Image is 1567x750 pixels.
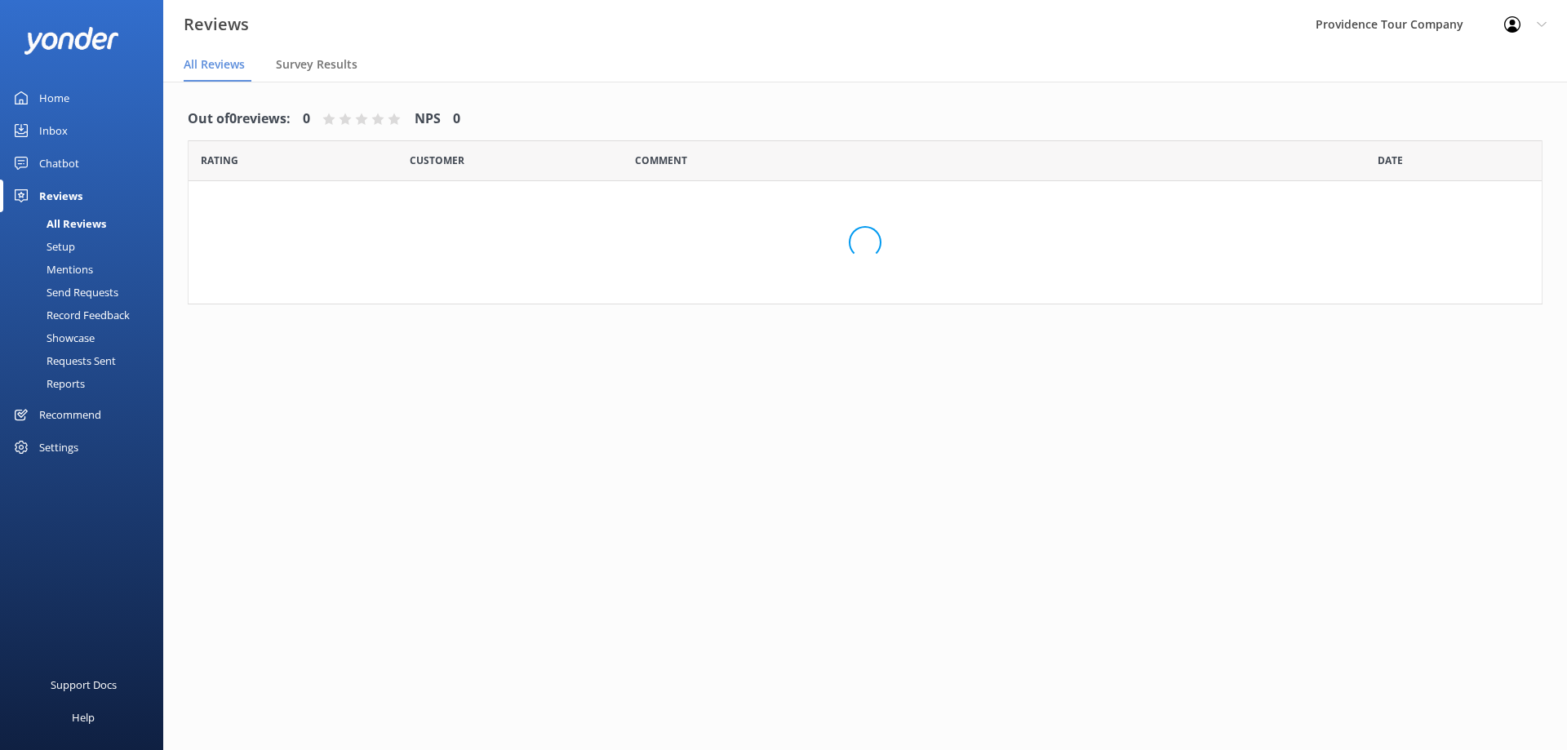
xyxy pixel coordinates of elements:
span: All Reviews [184,56,245,73]
span: Question [635,153,687,168]
div: Chatbot [39,147,79,180]
div: Recommend [39,398,101,431]
span: Date [1378,153,1403,168]
a: Reports [10,372,163,395]
span: Survey Results [276,56,357,73]
img: yonder-white-logo.png [24,27,118,54]
div: Send Requests [10,281,118,304]
div: Setup [10,235,75,258]
div: All Reviews [10,212,106,235]
h4: 0 [453,109,460,130]
h4: NPS [415,109,441,130]
div: Reviews [39,180,82,212]
span: Date [201,153,238,168]
a: All Reviews [10,212,163,235]
div: Home [39,82,69,114]
h3: Reviews [184,11,249,38]
div: Requests Sent [10,349,116,372]
div: Mentions [10,258,93,281]
a: Send Requests [10,281,163,304]
div: Help [72,701,95,734]
span: Date [410,153,464,168]
div: Reports [10,372,85,395]
div: Inbox [39,114,68,147]
div: Settings [39,431,78,464]
a: Mentions [10,258,163,281]
div: Support Docs [51,668,117,701]
h4: Out of 0 reviews: [188,109,291,130]
div: Showcase [10,326,95,349]
h4: 0 [303,109,310,130]
a: Showcase [10,326,163,349]
a: Record Feedback [10,304,163,326]
a: Setup [10,235,163,258]
div: Record Feedback [10,304,130,326]
a: Requests Sent [10,349,163,372]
